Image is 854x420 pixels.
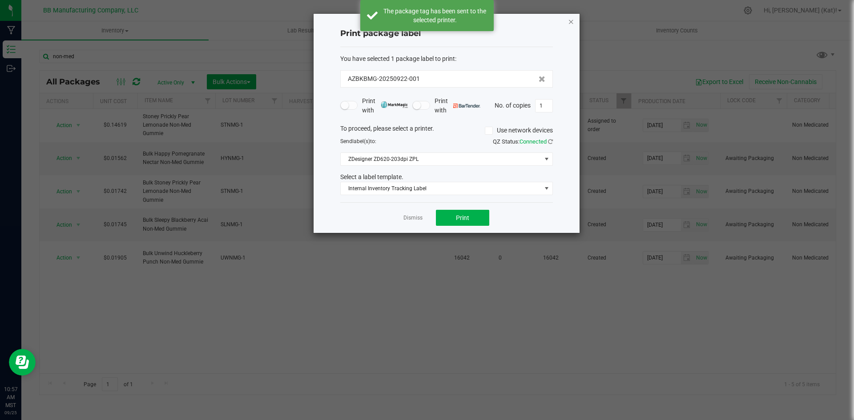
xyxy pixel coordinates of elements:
img: mark_magic_cybra.png [381,101,408,108]
div: To proceed, please select a printer. [334,124,560,137]
span: label(s) [352,138,370,144]
a: Dismiss [403,214,423,222]
span: Print with [362,96,408,115]
span: Print with [435,96,480,115]
h4: Print package label [340,28,553,40]
label: Use network devices [485,126,553,135]
span: Connected [520,138,547,145]
button: Print [436,210,489,226]
div: The package tag has been sent to the selected printer. [383,7,487,24]
span: Internal Inventory Tracking Label [341,182,541,195]
iframe: Resource center [9,349,36,376]
span: Send to: [340,138,376,144]
div: : [340,54,553,64]
span: AZBKBMG-20250922-001 [348,74,420,84]
span: ZDesigner ZD620-203dpi ZPL [341,153,541,165]
span: No. of copies [495,101,531,108]
div: Select a label template. [334,172,560,182]
span: You have selected 1 package label to print [340,55,455,62]
img: bartender.png [453,104,480,108]
span: Print [456,214,469,221]
span: QZ Status: [493,138,553,145]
